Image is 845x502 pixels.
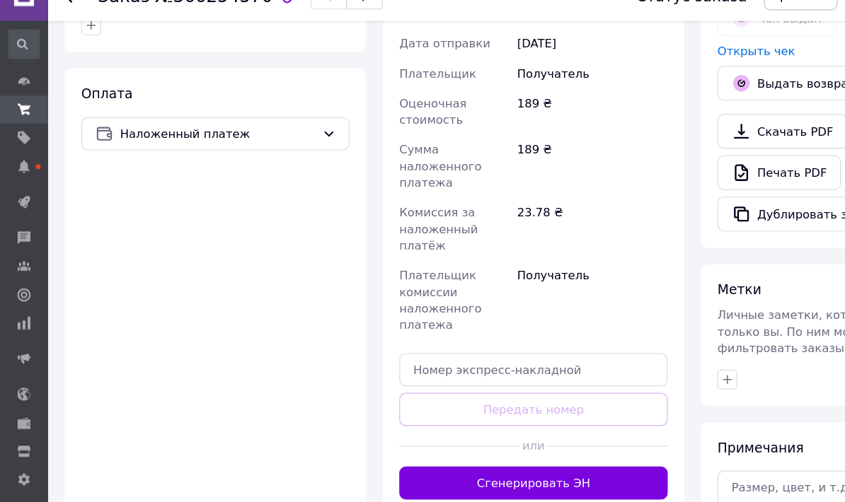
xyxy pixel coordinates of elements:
button: Сгенерировать ЭН [341,423,570,451]
div: Получатель [439,247,573,315]
span: 300 / 300 [776,478,817,489]
span: Принят [659,16,697,27]
span: или [444,398,467,412]
span: Плательщик комиссии наложенного платежа [341,254,411,308]
span: Комиссия за наложенный платёж [341,200,408,240]
input: Номер экспресс-накладной [341,326,570,354]
span: Заказ выполнен [741,16,820,27]
span: Личные заметки, которые видите только вы. По ним можно фильтровать заказы [613,288,791,327]
span: Сумма наложенного платежа [341,146,411,186]
span: Оплата [69,98,113,111]
div: 189 ₴ [439,100,573,139]
span: Оценочная стоимость [341,107,398,132]
div: Статус заказа [544,14,638,28]
div: 23.78 ₴ [439,193,573,247]
span: Примечания [613,400,686,414]
div: Вернуться назад [55,14,67,28]
div: 189 ₴ [439,139,573,193]
button: Дублировать заказ [613,192,759,222]
span: № [132,13,233,30]
button: Заказ выполнен [730,11,831,32]
a: Скачать PDF [613,122,724,151]
span: Заказ [84,13,128,30]
a: Печать PDF [613,157,718,187]
span: Наложенный платеж [103,131,270,146]
span: Метки [613,265,650,279]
